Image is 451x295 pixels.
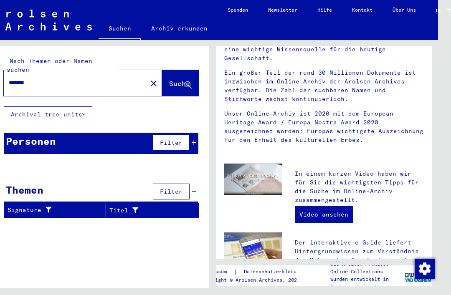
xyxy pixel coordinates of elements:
[4,106,92,122] button: Archival tree units
[436,8,445,13] span: DE
[153,135,190,151] button: Filter
[330,260,405,275] p: Die Arolsen Archives Online-Collections
[169,79,190,88] span: Suche
[99,18,141,40] a: Suchen
[224,109,423,144] p: Unser Online-Archiv ist 2020 mit dem European Heritage Award / Europa Nostra Award 2020 ausgezeic...
[414,258,434,278] div: Zustimmung ändern
[6,182,43,197] div: Themen
[237,267,312,276] a: Datenschutzerklärung
[295,206,353,223] a: Video ansehen
[224,164,282,195] img: video.jpg
[162,70,199,96] button: Suche
[109,204,188,217] div: Titel
[153,184,190,199] button: Filter
[200,276,312,284] p: Copyright © Arolsen Archives, 2021
[141,18,218,38] a: Archiv erkunden
[6,134,56,149] div: Personen
[160,188,182,195] span: Filter
[415,259,435,279] img: Zustimmung ändern
[8,204,106,217] div: Signature
[224,232,282,271] img: eguide.jpg
[224,68,423,103] p: Ein großer Teil der rund 30 Millionen Dokumente ist inzwischen im Online-Archiv der Arolsen Archi...
[8,206,95,214] div: Signature
[109,206,178,215] div: Titel
[149,78,159,88] mat-icon: close
[7,57,92,73] mat-label: Nach Themen oder Namen suchen
[145,75,162,91] button: Clear
[160,139,182,146] span: Filter
[330,275,405,290] p: wurden entwickelt in Partnerschaft mit
[200,267,312,276] div: |
[200,267,233,276] a: Impressum
[295,169,423,204] p: In einem kurzen Video haben wir für Sie die wichtigsten Tipps für die Suche im Online-Archiv zusa...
